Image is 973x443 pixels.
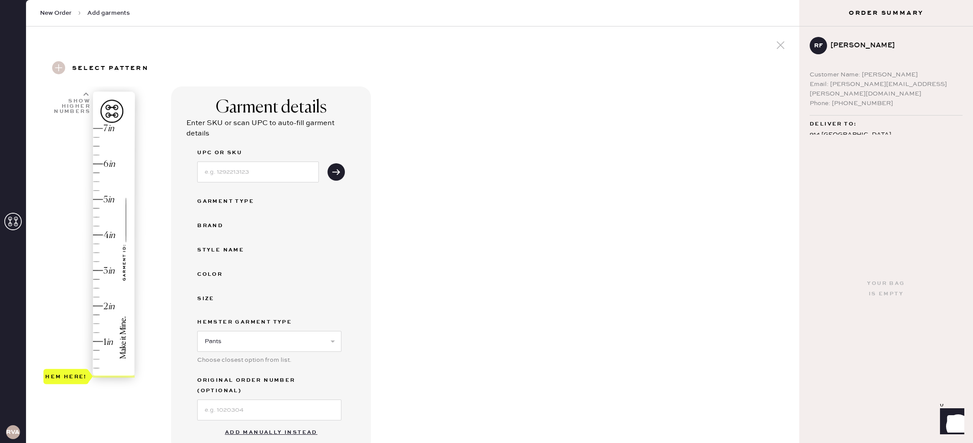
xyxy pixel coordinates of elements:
div: Phone: [PHONE_NUMBER] [810,99,963,108]
div: in [108,123,114,135]
h3: RVA [6,429,20,435]
div: [PERSON_NAME] [831,40,956,51]
input: e.g. 1020304 [197,400,341,420]
label: Hemster Garment Type [197,317,341,327]
span: Deliver to: [810,119,857,129]
div: Style name [197,245,267,255]
div: Garment Type [197,196,267,207]
input: e.g. 1292213123 [197,162,319,182]
span: Add garments [87,9,130,17]
div: 7 [103,123,108,135]
div: Size [197,294,267,304]
h3: Order Summary [799,9,973,17]
div: Hem here! [45,371,87,382]
h3: RF [814,43,823,49]
button: Add manually instead [220,424,323,441]
span: New Order [40,9,72,17]
div: Your bag is empty [867,278,905,299]
iframe: Front Chat [932,404,969,441]
div: Choose closest option from list. [197,355,341,365]
div: Color [197,269,267,280]
img: image [93,92,135,376]
div: Enter SKU or scan UPC to auto-fill garment details [186,118,356,139]
div: Customer Name: [PERSON_NAME] [810,70,963,79]
div: 914 [GEOGRAPHIC_DATA] [GEOGRAPHIC_DATA] , CA 94110 [810,129,963,151]
label: UPC or SKU [197,148,319,158]
h3: Select pattern [72,61,149,76]
div: Brand [197,221,267,231]
div: Email: [PERSON_NAME][EMAIL_ADDRESS][PERSON_NAME][DOMAIN_NAME] [810,79,963,99]
div: Show higher numbers [53,99,90,114]
label: Original Order Number (Optional) [197,375,341,396]
div: Garment details [216,97,327,118]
